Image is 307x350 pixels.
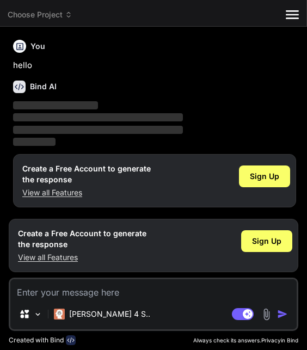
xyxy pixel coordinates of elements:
[33,310,42,319] img: Pick Models
[66,335,76,345] img: bind-logo
[261,337,281,343] span: Privacy
[277,309,288,320] img: icon
[54,309,65,320] img: Claude 4 Sonnet
[9,336,64,345] p: Created with Bind
[252,236,281,247] span: Sign Up
[250,171,279,182] span: Sign Up
[22,187,151,198] p: View all Features
[13,101,98,109] span: ‌
[30,81,57,92] h6: Bind AI
[13,138,56,146] span: ‌
[260,308,273,321] img: attachment
[8,9,72,20] span: Choose Project
[13,126,183,134] span: ‌
[193,336,298,345] p: Always check its answers. in Bind
[13,59,296,72] p: hello
[13,113,183,121] span: ‌
[22,163,151,185] h1: Create a Free Account to generate the response
[18,252,146,263] p: View all Features
[69,309,150,320] p: [PERSON_NAME] 4 S..
[30,41,45,52] h6: You
[18,228,146,250] h1: Create a Free Account to generate the response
